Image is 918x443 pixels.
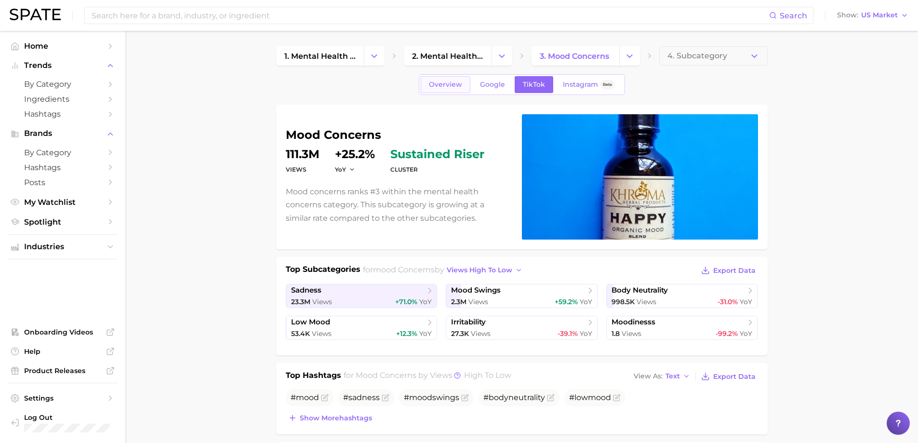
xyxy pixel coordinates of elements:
span: Log Out [24,413,110,422]
a: Hashtags [8,107,118,121]
a: My Watchlist [8,195,118,210]
p: Mood concerns ranks #3 within the mental health concerns category. This subcategory is growing at... [286,185,510,225]
span: Show [837,13,858,18]
a: Ingredients [8,92,118,107]
dd: 111.3m [286,148,319,160]
a: Product Releases [8,363,118,378]
span: Views [471,329,491,338]
h1: mood concerns [286,129,510,141]
button: Change Category [364,46,385,66]
span: Views [312,297,332,306]
span: mood swings [451,286,501,295]
span: Views [622,329,641,338]
a: Log out. Currently logged in with e-mail clee@jamiesonlabs.com. [8,410,118,435]
h1: Top Hashtags [286,370,341,383]
span: # [291,393,319,402]
span: View As [634,374,663,379]
a: 3. mood concerns [532,46,619,66]
span: irritability [451,318,486,327]
span: Text [665,374,680,379]
span: +59.2% [555,297,578,306]
span: Views [468,297,488,306]
span: US Market [861,13,898,18]
span: Views [637,297,656,306]
span: #low [569,393,611,402]
span: 1. mental health & mind [284,52,356,61]
button: Flag as miscategorized or irrelevant [461,394,469,402]
span: # swings [404,393,459,402]
h1: Top Subcategories [286,264,360,278]
a: Onboarding Videos [8,325,118,339]
span: Hashtags [24,163,101,172]
a: Spotlight [8,215,118,229]
span: Home [24,41,101,51]
button: Flag as miscategorized or irrelevant [613,394,621,402]
a: Help [8,344,118,359]
span: -31.0% [718,297,738,306]
span: YoY [740,329,752,338]
span: mood concerns [373,265,435,274]
button: ShowUS Market [835,9,911,22]
button: views high to low [444,264,525,277]
a: low mood53.4k Views+12.3% YoY [286,316,438,340]
span: Export Data [713,267,756,275]
a: Google [472,76,513,93]
span: Search [780,11,807,20]
span: Instagram [563,81,598,89]
span: YoY [580,297,592,306]
span: Ingredients [24,94,101,104]
span: mood [296,393,319,402]
a: 1. mental health & mind [276,46,364,66]
span: mood concerns [356,371,416,380]
span: Export Data [713,373,756,381]
span: Hashtags [24,109,101,119]
a: body neutrality998.5k Views-31.0% YoY [606,284,758,308]
button: Brands [8,126,118,141]
input: Search here for a brand, industry, or ingredient [91,7,769,24]
span: Onboarding Videos [24,328,101,336]
span: Posts [24,178,101,187]
span: Spotlight [24,217,101,227]
button: Show morehashtags [286,411,374,425]
span: views high to low [447,266,512,274]
span: Industries [24,242,101,251]
button: Flag as miscategorized or irrelevant [547,394,555,402]
span: +71.0% [395,297,417,306]
span: Help [24,347,101,356]
span: #bodyneutrality [483,393,545,402]
a: Posts [8,175,118,190]
button: View AsText [631,370,693,383]
span: Beta [603,81,612,89]
span: for by [363,265,525,274]
dd: +25.2% [335,148,375,160]
a: Settings [8,391,118,405]
span: Google [480,81,505,89]
span: mood [409,393,432,402]
a: Home [8,39,118,54]
a: Overview [421,76,470,93]
span: -39.1% [558,329,578,338]
span: low mood [291,318,330,327]
span: 2.3m [451,297,466,306]
span: 1.8 [612,329,620,338]
span: 4. Subcategory [667,52,727,60]
span: YoY [419,297,432,306]
span: 998.5k [612,297,635,306]
span: YoY [335,165,346,174]
a: InstagramBeta [555,76,623,93]
span: My Watchlist [24,198,101,207]
span: -99.2% [716,329,738,338]
span: YoY [419,329,432,338]
span: TikTok [523,81,545,89]
span: by Category [24,148,101,157]
button: 4. Subcategory [659,46,768,66]
span: Settings [24,394,101,403]
a: by Category [8,77,118,92]
button: Change Category [619,46,640,66]
h2: for by Views [344,370,511,383]
button: Export Data [699,370,758,383]
a: Hashtags [8,160,118,175]
span: YoY [580,329,592,338]
button: Trends [8,58,118,73]
a: mood swings2.3m Views+59.2% YoY [446,284,598,308]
